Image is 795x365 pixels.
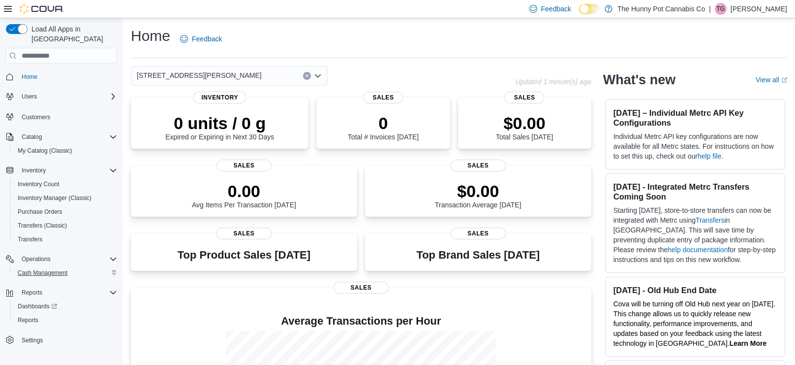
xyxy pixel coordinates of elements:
[18,253,55,265] button: Operations
[756,76,787,84] a: View allExternal link
[176,29,226,49] a: Feedback
[314,72,322,80] button: Open list of options
[617,3,705,15] p: The Hunny Pot Cannabis Co
[496,113,553,141] div: Total Sales [DATE]
[14,267,71,279] a: Cash Management
[10,299,121,313] a: Dashboards
[18,235,42,243] span: Transfers
[2,130,121,144] button: Catalog
[541,4,571,14] span: Feedback
[613,205,777,265] p: Starting [DATE], store-to-store transfers can now be integrated with Metrc using in [GEOGRAPHIC_D...
[22,133,42,141] span: Catalog
[516,78,591,86] p: Updated 1 minute(s) ago
[613,132,777,161] p: Individual Metrc API key configurations are now available for all Metrc states. For instructions ...
[696,216,725,224] a: Transfers
[613,182,777,201] h3: [DATE] - Integrated Metrc Transfers Coming Soon
[14,206,117,218] span: Purchase Orders
[603,72,675,88] h2: What's new
[14,192,117,204] span: Inventory Manager (Classic)
[18,131,46,143] button: Catalog
[18,111,54,123] a: Customers
[18,287,46,299] button: Reports
[435,181,521,209] div: Transaction Average [DATE]
[192,181,296,209] div: Avg Items Per Transaction [DATE]
[165,113,274,141] div: Expired or Expiring in Next 30 Days
[10,177,121,191] button: Inventory Count
[18,208,62,216] span: Purchase Orders
[363,92,403,103] span: Sales
[10,191,121,205] button: Inventory Manager (Classic)
[22,336,43,344] span: Settings
[731,3,787,15] p: [PERSON_NAME]
[613,300,775,347] span: Cova will be turning off Old Hub next year on [DATE]. This change allows us to quickly release ne...
[14,267,117,279] span: Cash Management
[2,164,121,177] button: Inventory
[165,113,274,133] p: 0 units / 0 g
[709,3,711,15] p: |
[348,113,419,141] div: Total # Invoices [DATE]
[435,181,521,201] p: $0.00
[22,166,46,174] span: Inventory
[18,91,41,102] button: Users
[14,206,66,218] a: Purchase Orders
[216,228,272,239] span: Sales
[18,147,72,155] span: My Catalog (Classic)
[18,110,117,123] span: Customers
[2,333,121,347] button: Settings
[18,287,117,299] span: Reports
[14,145,117,157] span: My Catalog (Classic)
[139,315,583,327] h4: Average Transactions per Hour
[14,178,63,190] a: Inventory Count
[715,3,727,15] div: Tania Gonzalez
[579,4,600,14] input: Dark Mode
[2,286,121,299] button: Reports
[504,92,544,103] span: Sales
[14,192,95,204] a: Inventory Manager (Classic)
[781,77,787,83] svg: External link
[10,232,121,246] button: Transfers
[2,90,121,103] button: Users
[192,34,222,44] span: Feedback
[579,14,580,15] span: Dark Mode
[22,113,50,121] span: Customers
[10,205,121,219] button: Purchase Orders
[730,339,766,347] a: Learn More
[18,71,41,83] a: Home
[18,91,117,102] span: Users
[192,181,296,201] p: 0.00
[10,266,121,280] button: Cash Management
[22,93,37,100] span: Users
[22,255,51,263] span: Operations
[303,72,311,80] button: Clear input
[14,178,117,190] span: Inventory Count
[18,269,67,277] span: Cash Management
[698,152,721,160] a: help file
[14,233,117,245] span: Transfers
[216,160,272,171] span: Sales
[178,249,310,261] h3: Top Product Sales [DATE]
[717,3,725,15] span: TG
[131,26,170,46] h1: Home
[14,300,117,312] span: Dashboards
[18,131,117,143] span: Catalog
[18,165,117,176] span: Inventory
[22,289,42,297] span: Reports
[18,70,117,83] span: Home
[416,249,540,261] h3: Top Brand Sales [DATE]
[613,108,777,128] h3: [DATE] – Individual Metrc API Key Configurations
[451,228,506,239] span: Sales
[10,144,121,158] button: My Catalog (Classic)
[334,282,389,294] span: Sales
[10,219,121,232] button: Transfers (Classic)
[496,113,553,133] p: $0.00
[18,180,60,188] span: Inventory Count
[14,220,117,232] span: Transfers (Classic)
[14,233,46,245] a: Transfers
[18,334,117,346] span: Settings
[2,69,121,84] button: Home
[10,313,121,327] button: Reports
[18,316,38,324] span: Reports
[2,109,121,124] button: Customers
[18,302,57,310] span: Dashboards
